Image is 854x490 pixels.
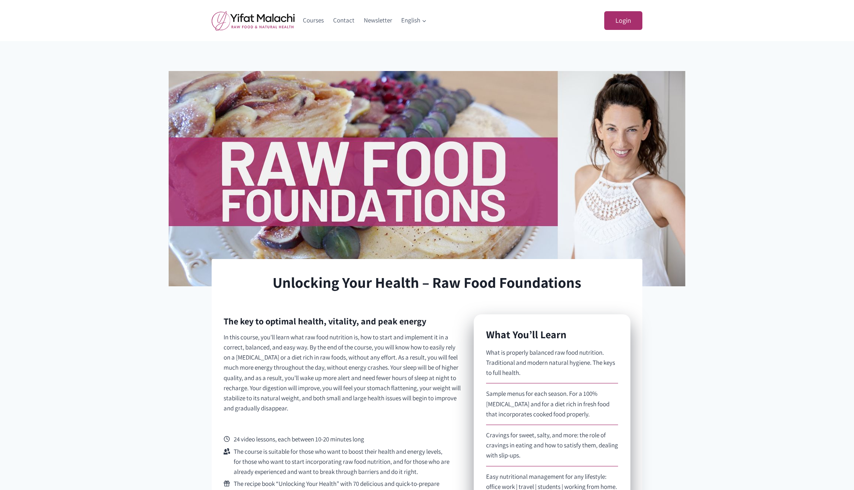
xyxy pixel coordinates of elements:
[486,348,618,378] p: What is properly balanced raw food nutrition. Traditional and modern natural hygiene. The keys to...
[359,12,397,30] a: Newsletter
[397,12,431,30] a: English
[212,11,295,31] img: yifat_logo41_en.png
[486,430,618,461] p: Cravings for sweet, salty, and more: the role of cravings in eating and how to satisfy them, deal...
[401,15,427,25] span: English
[298,12,431,30] nav: Primary Navigation
[329,12,359,30] a: Contact
[224,314,426,328] h3: The key to optimal health, vitality, and peak energy
[224,332,462,414] p: In this course, you’ll learn what raw food nutrition is, how to start and implement it in a corre...
[298,12,329,30] a: Courses
[234,447,450,477] span: The course is suitable for those who want to boost their health and energy levels, for those who ...
[224,271,630,293] h1: Unlocking Your Health – Raw Food Foundations
[234,434,364,444] span: 24 video lessons, each between 10-20 minutes long
[486,327,618,342] h2: What You’ll Learn
[486,389,618,419] p: Sample menus for each season. For a 100% [MEDICAL_DATA] and for a diet rich in fresh food that in...
[604,11,642,30] a: Login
